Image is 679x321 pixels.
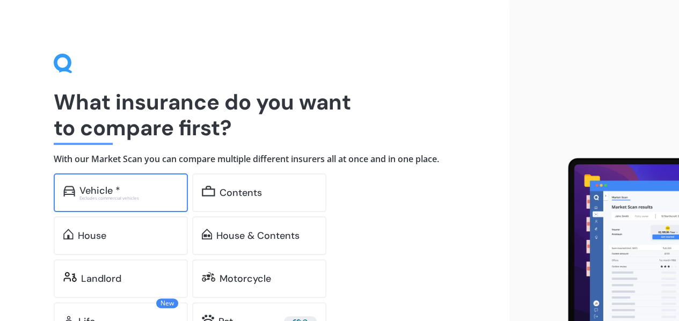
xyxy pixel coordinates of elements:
div: Motorcycle [220,273,271,284]
img: motorbike.c49f395e5a6966510904.svg [202,272,215,282]
h1: What insurance do you want to compare first? [54,89,456,141]
img: landlord.470ea2398dcb263567d0.svg [63,272,77,282]
img: car.f15378c7a67c060ca3f3.svg [63,186,75,196]
img: content.01f40a52572271636b6f.svg [202,186,215,196]
span: New [156,298,178,308]
div: House & Contents [216,230,300,241]
div: House [78,230,106,241]
div: Contents [220,187,262,198]
img: home.91c183c226a05b4dc763.svg [63,229,74,239]
div: Landlord [81,273,121,284]
h4: With our Market Scan you can compare multiple different insurers all at once and in one place. [54,154,456,165]
img: home-and-contents.b802091223b8502ef2dd.svg [202,229,212,239]
div: Excludes commercial vehicles [79,196,178,200]
div: Vehicle * [79,185,120,196]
